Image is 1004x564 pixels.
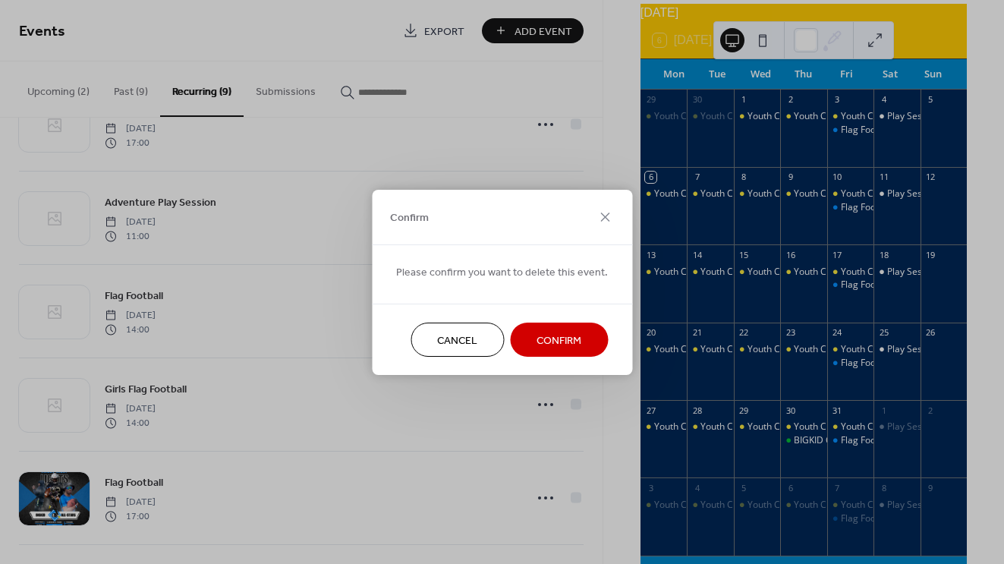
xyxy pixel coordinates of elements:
[396,264,608,280] span: Please confirm you want to delete this event.
[537,332,581,348] span: Confirm
[437,332,477,348] span: Cancel
[411,323,504,357] button: Cancel
[390,210,429,226] span: Confirm
[510,323,608,357] button: Confirm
